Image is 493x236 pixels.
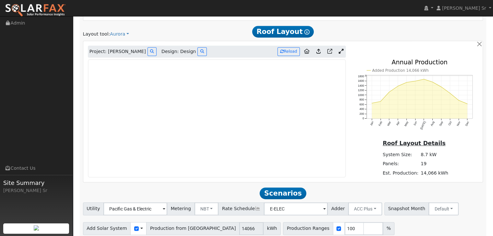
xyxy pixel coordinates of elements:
circle: onclick="" [432,81,433,82]
text: Dec [465,121,470,127]
a: Aurora [110,31,129,38]
circle: onclick="" [389,91,390,92]
text: 600 [359,103,364,106]
span: Adder [327,202,348,215]
button: Reload [277,47,300,56]
text: 1200 [358,89,364,92]
span: [PERSON_NAME] Sr [442,5,486,11]
span: Project: [PERSON_NAME] [89,48,146,55]
circle: onclick="" [450,93,451,94]
span: Utility [83,202,104,215]
i: Show Help [304,29,310,35]
input: Select a Utility [103,202,167,215]
circle: onclick="" [415,80,416,81]
text: 0 [362,117,364,120]
text: [DATE] [419,121,426,130]
a: Expand Aurora window [336,47,346,57]
circle: onclick="" [380,101,381,102]
span: % [383,222,394,235]
text: 1800 [358,75,364,78]
text: Sep [439,121,444,126]
circle: onclick="" [397,86,398,87]
text: Nov [456,121,461,127]
span: Design: Design [161,48,196,55]
span: Production from [GEOGRAPHIC_DATA] [146,222,240,235]
td: Panels: [381,159,419,168]
a: Open in Aurora [325,47,335,57]
td: 14,066 kWh [419,168,449,177]
text: Mar [386,121,391,127]
span: Snapshot Month [384,202,429,215]
text: Oct [448,121,452,126]
img: SolarFax [5,4,66,17]
circle: onclick="" [371,103,372,104]
td: 19 [419,159,449,168]
text: Jun [413,121,417,126]
circle: onclick="" [423,79,424,80]
text: Annual Production [392,59,448,66]
span: Site Summary [3,178,69,187]
text: Added Production 14,066 kWh [372,68,428,73]
img: retrieve [34,225,39,231]
input: Select a Rate Schedule [264,202,328,215]
span: Scenarios [260,188,306,199]
text: Jan [369,121,374,126]
td: System Size: [381,150,419,159]
span: Add Solar System [83,222,131,235]
text: Feb [378,121,383,126]
span: Roof Layout [252,26,314,38]
text: 1000 [358,93,364,97]
text: 1400 [358,84,364,87]
button: NBT [194,202,219,215]
span: Production Ranges [283,222,333,235]
text: 800 [359,98,364,101]
button: ACC Plus [348,202,382,215]
button: Default [428,202,459,215]
text: 200 [359,112,364,115]
circle: onclick="" [467,103,468,104]
a: Upload consumption to Aurora project [314,47,323,57]
text: Aug [430,121,435,126]
span: Metering [167,202,195,215]
td: 8.7 kW [419,150,449,159]
text: 1600 [358,79,364,82]
div: [PERSON_NAME] Sr [3,187,69,194]
text: 400 [359,108,364,111]
span: Rate Schedule [218,202,264,215]
span: Layout tool: [83,31,110,37]
a: Aurora to Home [301,47,312,57]
text: May [404,121,409,127]
circle: onclick="" [406,82,407,83]
circle: onclick="" [458,100,459,101]
circle: onclick="" [441,86,442,87]
td: Est. Production: [381,168,419,177]
span: kWh [263,222,281,235]
text: Apr [395,121,400,126]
